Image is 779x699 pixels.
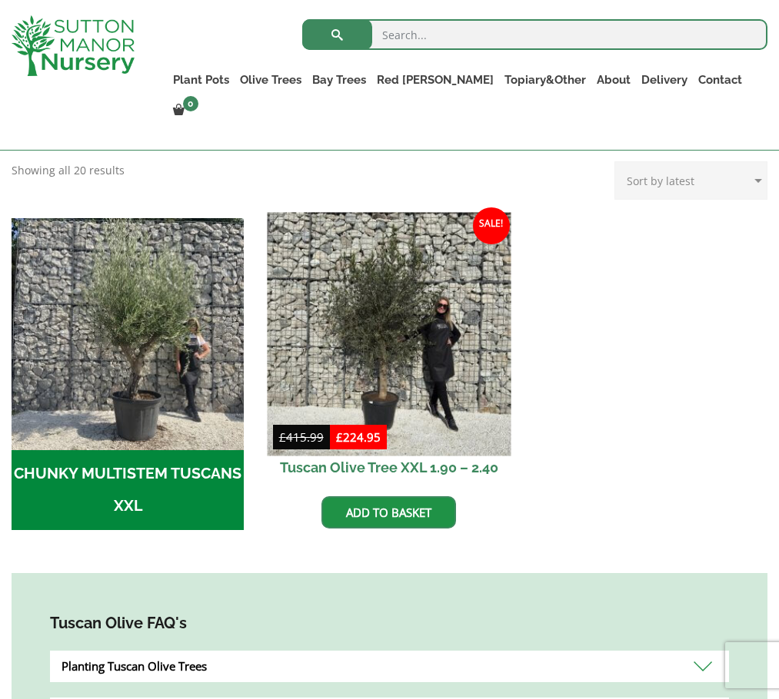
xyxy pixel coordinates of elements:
span: 0 [183,96,198,111]
img: logo [12,15,135,76]
span: £ [279,429,286,445]
p: Showing all 20 results [12,161,125,180]
h2: Tuscan Olive Tree XXL 1.90 – 2.40 [273,450,505,485]
img: CHUNKY MULTISTEM TUSCANS XXL [12,218,244,450]
input: Search... [302,19,767,50]
a: Red [PERSON_NAME] [371,69,499,91]
bdi: 415.99 [279,429,324,445]
a: Topiary&Other [499,69,591,91]
span: £ [336,429,343,445]
h4: Tuscan Olive FAQ's [50,611,729,635]
a: Visit product category CHUNKY MULTISTEM TUSCANS XXL [12,218,244,530]
h2: CHUNKY MULTISTEM TUSCANS XXL [12,450,244,530]
a: Olive Trees [235,69,307,91]
a: Contact [693,69,747,91]
a: Add to basket: “Tuscan Olive Tree XXL 1.90 - 2.40” [321,496,456,528]
a: About [591,69,636,91]
span: Sale! [473,207,510,244]
div: Planting Tuscan Olive Trees [50,651,729,682]
a: Sale! Tuscan Olive Tree XXL 1.90 – 2.40 [273,218,505,485]
a: Bay Trees [307,69,371,91]
a: 0 [168,100,203,121]
img: Tuscan Olive Tree XXL 1.90 - 2.40 [267,212,511,456]
select: Shop order [614,161,767,200]
a: Delivery [636,69,693,91]
bdi: 224.95 [336,429,381,445]
a: Plant Pots [168,69,235,91]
